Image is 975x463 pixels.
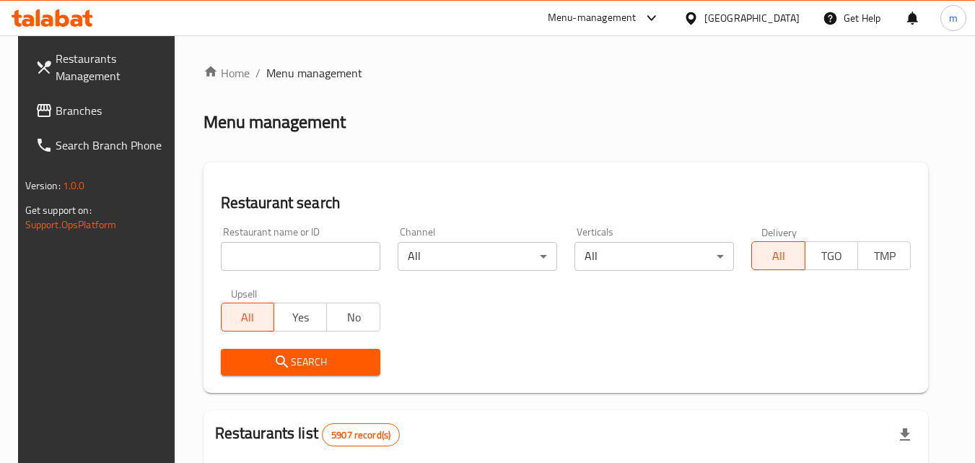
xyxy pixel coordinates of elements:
span: Get support on: [25,201,92,220]
span: 5907 record(s) [323,428,399,442]
li: / [255,64,261,82]
nav: breadcrumb [204,64,929,82]
div: All [398,242,557,271]
div: [GEOGRAPHIC_DATA] [704,10,800,26]
span: m [949,10,958,26]
span: TGO [811,246,852,267]
h2: Menu management [204,111,346,134]
span: No [333,307,374,328]
span: Restaurants Management [56,50,170,85]
a: Home [204,64,250,82]
label: Delivery [761,227,797,237]
a: Search Branch Phone [24,128,181,163]
div: Total records count [322,423,400,446]
span: Branches [56,102,170,119]
button: Yes [274,303,327,332]
span: Yes [280,307,321,328]
button: All [751,241,805,270]
span: Search [232,353,369,371]
span: All [227,307,268,328]
button: TMP [857,241,911,270]
div: All [574,242,734,271]
div: Export file [888,417,922,452]
button: No [326,303,380,332]
span: Version: [25,176,61,195]
span: 1.0.0 [63,176,85,195]
span: All [758,246,799,267]
a: Branches [24,93,181,128]
h2: Restaurants list [215,423,401,446]
a: Support.OpsPlatform [25,215,117,234]
span: TMP [864,246,905,267]
span: Search Branch Phone [56,137,170,154]
span: Menu management [266,64,362,82]
div: Menu-management [548,9,637,27]
button: All [221,303,274,332]
button: Search [221,349,380,376]
a: Restaurants Management [24,41,181,93]
button: TGO [805,241,858,270]
label: Upsell [231,288,258,298]
input: Search for restaurant name or ID.. [221,242,380,271]
h2: Restaurant search [221,192,911,214]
